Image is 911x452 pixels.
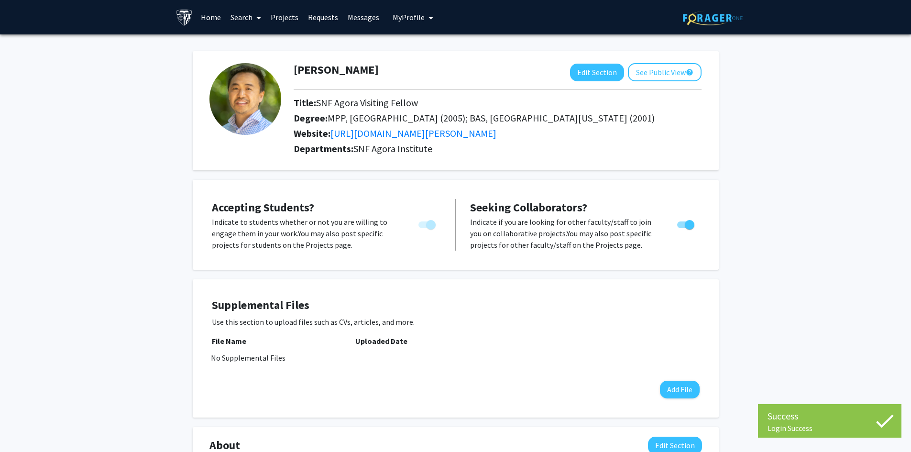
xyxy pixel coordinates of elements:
div: Toggle [673,216,700,231]
p: Indicate to students whether or not you are willing to engage them in your work. You may also pos... [212,216,400,251]
div: You cannot turn this off while you have active projects. [415,216,441,231]
div: Success [768,409,892,423]
img: ForagerOne Logo [683,11,743,25]
h2: Degree: [294,112,702,124]
span: My Profile [393,12,425,22]
p: Indicate if you are looking for other faculty/staff to join you on collaborative projects. You ma... [470,216,659,251]
a: Opens in a new tab [330,127,496,139]
a: Requests [303,0,343,34]
a: Home [196,0,226,34]
span: SNF Agora Visiting Fellow [316,97,418,109]
b: File Name [212,336,246,346]
h4: Supplemental Files [212,298,700,312]
iframe: Chat [7,409,41,445]
span: Accepting Students? [212,200,314,215]
button: Add File [660,381,700,398]
button: See Public View [628,63,702,81]
h2: Website: [294,128,702,139]
img: Profile Picture [209,63,281,135]
div: Toggle [415,216,441,231]
h2: Title: [294,97,702,109]
button: Edit Section [570,64,624,81]
h1: [PERSON_NAME] [294,63,379,77]
span: Seeking Collaborators? [470,200,587,215]
div: Login Success [768,423,892,433]
span: SNF Agora Institute [353,143,432,154]
a: Search [226,0,266,34]
h2: Departments: [286,143,709,154]
p: Use this section to upload files such as CVs, articles, and more. [212,316,700,328]
b: Uploaded Date [355,336,407,346]
span: MPP, [GEOGRAPHIC_DATA] (2005); BAS, [GEOGRAPHIC_DATA][US_STATE] (2001) [328,112,655,124]
mat-icon: help [686,66,693,78]
img: Johns Hopkins University Logo [176,9,193,26]
a: Projects [266,0,303,34]
div: No Supplemental Files [211,352,701,364]
a: Messages [343,0,384,34]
